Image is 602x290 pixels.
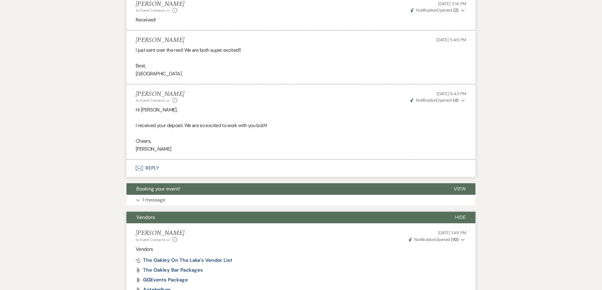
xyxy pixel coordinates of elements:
[453,7,459,13] strong: ( 2 )
[143,267,203,273] span: The Oakley Bar Packages
[445,212,476,223] button: Hide
[136,145,466,153] p: [PERSON_NAME]
[136,90,184,98] h5: [PERSON_NAME]
[451,237,459,242] strong: ( 10 )
[414,237,435,242] span: Notification
[126,212,445,223] button: Vendors
[136,245,466,253] p: Vendors
[142,196,165,204] p: 1 message
[143,277,188,283] span: GGEvents Package
[416,7,437,13] span: Notification
[136,214,155,220] span: Vendors
[143,257,232,263] span: The Oakley on the Lake's Vendor List
[438,230,466,235] span: [DATE] 1:49 PM
[416,97,436,103] span: Notification
[136,237,171,243] button: to: Event Contacts
[437,91,466,96] span: [DATE] 6:43 PM
[136,16,466,24] p: Received!
[136,258,232,263] a: The Oakley on the Lake's Vendor List
[136,237,165,242] span: to: Event Contacts
[136,8,165,13] span: to: Event Contacts
[409,237,459,242] span: Opened
[136,0,184,8] h5: [PERSON_NAME]
[136,106,466,114] p: Hi [PERSON_NAME],
[410,7,466,13] button: NotificationOpened (2)
[143,277,188,282] a: GGEvents Package
[136,36,184,44] h5: [PERSON_NAME]
[411,7,459,13] span: Opened
[136,46,466,54] p: I just sent over the rest! We are both super excited!!
[136,186,180,192] span: Booking your event!
[136,70,466,78] p: [GEOGRAPHIC_DATA]
[136,98,165,103] span: to: Event Contacts
[143,268,203,273] a: The Oakley Bar Packages
[438,1,466,6] span: [DATE] 3:14 PM
[410,97,459,103] span: Opened
[136,62,466,70] p: Best,
[136,122,466,130] p: I received your deposit. We are so excited to work with you both!
[126,195,476,205] button: 1 message
[136,8,171,13] button: to: Event Contacts
[136,137,466,145] p: Cheers,
[126,160,476,177] button: Reply
[444,183,476,195] button: View
[136,229,184,237] h5: [PERSON_NAME]
[454,186,466,192] span: View
[136,98,171,103] button: to: Event Contacts
[455,214,466,220] span: Hide
[436,37,466,43] span: [DATE] 5:49 PM
[126,183,444,195] button: Booking your event!
[409,97,466,104] button: NotificationOpened (4)
[408,236,466,243] button: NotificationOpened (10)
[453,97,459,103] strong: ( 4 )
